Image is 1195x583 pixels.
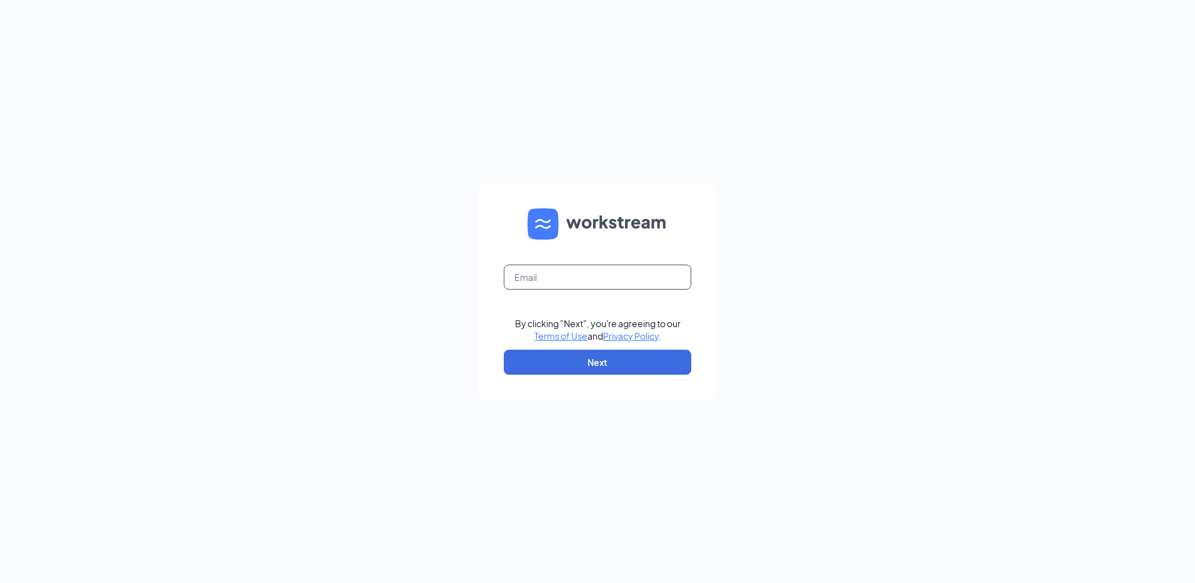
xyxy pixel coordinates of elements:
img: WS logo and Workstream text [527,208,667,240]
button: Next [504,350,691,375]
a: Terms of Use [534,330,587,342]
div: By clicking "Next", you're agreeing to our and . [515,317,681,342]
input: Email [504,265,691,290]
a: Privacy Policy [603,330,659,342]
